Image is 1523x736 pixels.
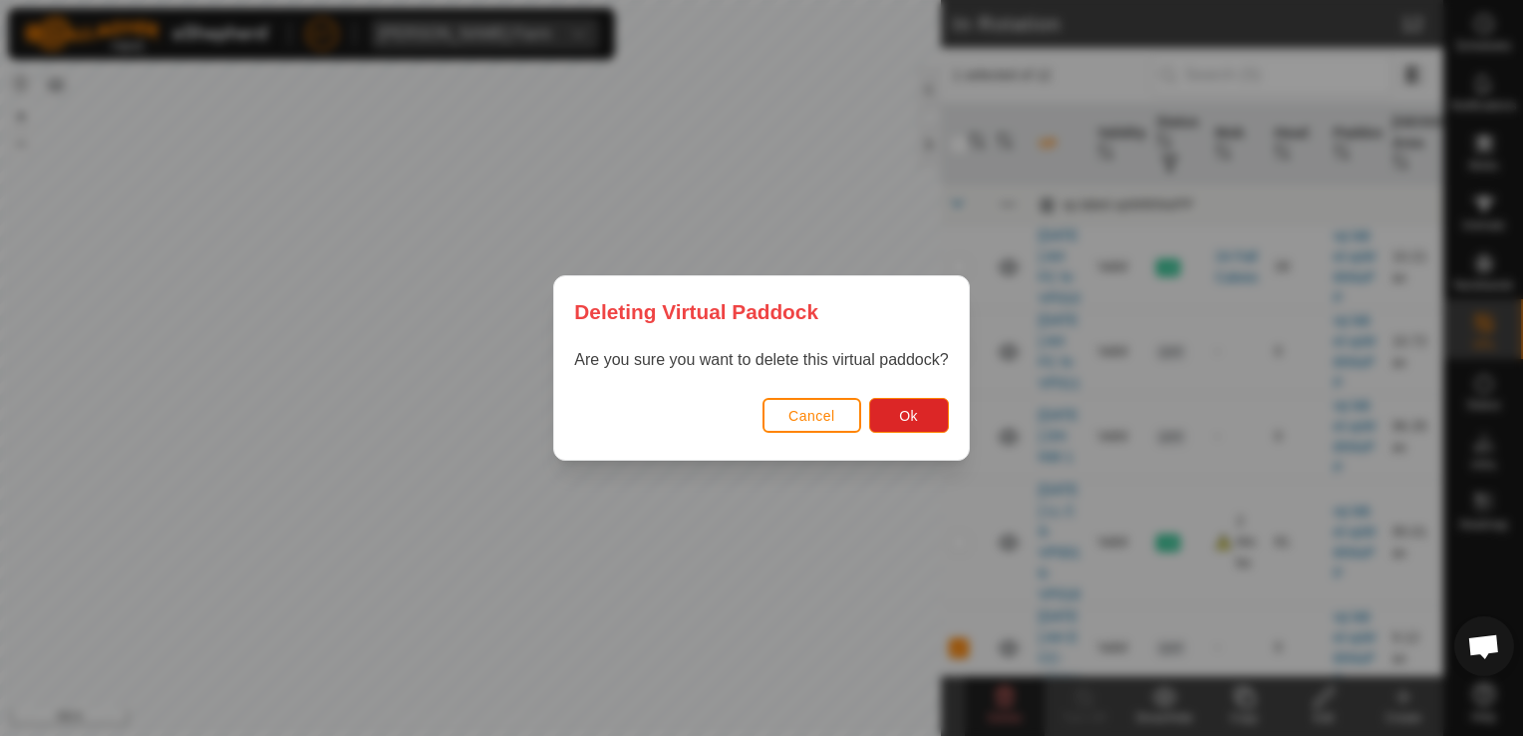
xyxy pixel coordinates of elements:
span: Deleting Virtual Paddock [574,296,818,327]
span: Ok [899,408,918,424]
span: Cancel [788,408,835,424]
button: Ok [869,398,949,433]
button: Cancel [762,398,861,433]
div: Open chat [1454,616,1514,676]
p: Are you sure you want to delete this virtual paddock? [574,348,948,372]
